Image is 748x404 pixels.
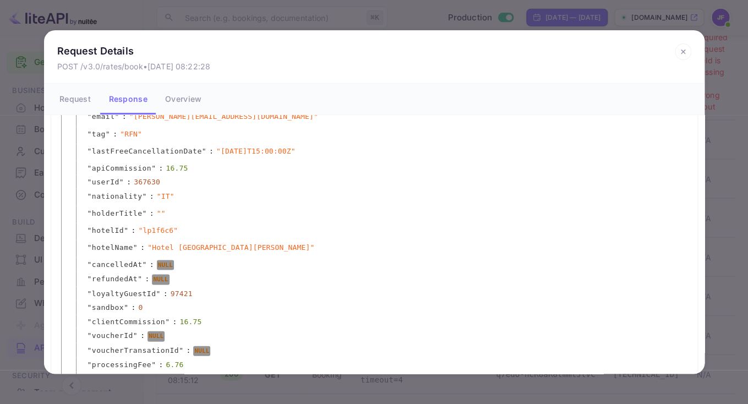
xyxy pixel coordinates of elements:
span: " [142,260,146,268]
span: refundedAt [92,273,138,284]
div: NULL [152,274,169,285]
div: 16.75 [179,316,201,327]
span: " Hotel [GEOGRAPHIC_DATA][PERSON_NAME] " [148,242,314,253]
div: 367630 [134,176,160,187]
span: : [209,145,214,156]
span: " [133,243,138,251]
span: apiCommission [92,162,151,173]
span: holderTitle [92,208,143,219]
span: " [PERSON_NAME][EMAIL_ADDRESS][DOMAIN_NAME] " [129,111,318,122]
span: " [151,360,156,368]
button: Response [100,84,156,114]
div: NULL [148,331,165,341]
span: " [124,226,128,234]
span: : [150,190,154,201]
span: " RFN " [120,128,142,139]
span: hotelName [92,242,133,253]
p: POST /v3.0/rates/book • [DATE] 08:22:28 [57,61,211,72]
span: " [151,163,156,172]
div: NULL [157,260,174,270]
span: " [114,112,119,121]
span: " IT " [157,190,174,201]
span: " [106,129,110,138]
div: 0 [171,373,175,384]
span: : [127,176,131,187]
span: : [159,359,163,370]
span: " [88,360,92,368]
span: " [88,209,92,217]
span: " [88,192,92,200]
span: " [88,346,92,354]
span: : [150,208,154,219]
span: : [140,330,145,341]
div: 6.76 [166,359,183,370]
span: " [124,303,128,311]
div: 0 [138,302,143,313]
div: 97421 [171,288,193,299]
span: email [92,111,115,122]
span: " [DATE]T15:00:00Z " [216,145,296,156]
span: " [88,226,92,234]
span: " [88,129,92,138]
span: " [119,177,124,185]
span: " [142,209,146,217]
span: " [88,177,92,185]
span: " [88,163,92,172]
span: " [133,331,138,339]
div: NULL [193,346,210,356]
span: " [142,192,146,200]
span: : [122,111,127,122]
span: " [88,289,92,297]
button: Request [51,84,100,114]
span: " [165,317,170,325]
span: voucherId [92,330,133,341]
span: : [186,345,190,356]
span: nationality [92,190,143,201]
span: loyaltyGuestId [92,288,156,299]
p: Request Details [57,43,211,58]
span: : [131,302,135,313]
div: 16.75 [166,162,188,173]
span: " [138,274,142,282]
span: : [172,316,177,327]
span: : [140,242,145,253]
span: " [202,146,206,155]
span: amountRefunded [92,373,156,384]
span: " lp1f6c6 " [138,225,178,236]
span: : [145,273,149,284]
span: : [150,259,154,270]
span: : [163,288,168,299]
span: " [88,260,92,268]
span: lastFreeCancellationDate [92,145,202,156]
span: " [88,146,92,155]
span: : [113,128,117,139]
span: : [163,373,168,384]
span: cancelledAt [92,259,143,270]
span: voucherTransationId [92,345,179,356]
span: : [159,162,163,173]
span: " [88,303,92,311]
span: " [156,289,160,297]
span: : [131,225,135,236]
button: Overview [156,84,210,114]
span: " [88,331,92,339]
span: " [88,274,92,282]
span: hotelId [92,225,124,236]
span: sandbox [92,302,124,313]
span: " [88,112,92,121]
span: " [88,317,92,325]
span: " [179,346,183,354]
span: " " [157,208,166,219]
span: tag [92,128,106,139]
span: " [88,243,92,251]
span: processingFee [92,359,151,370]
span: userId [92,176,119,187]
span: clientCommission [92,316,165,327]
